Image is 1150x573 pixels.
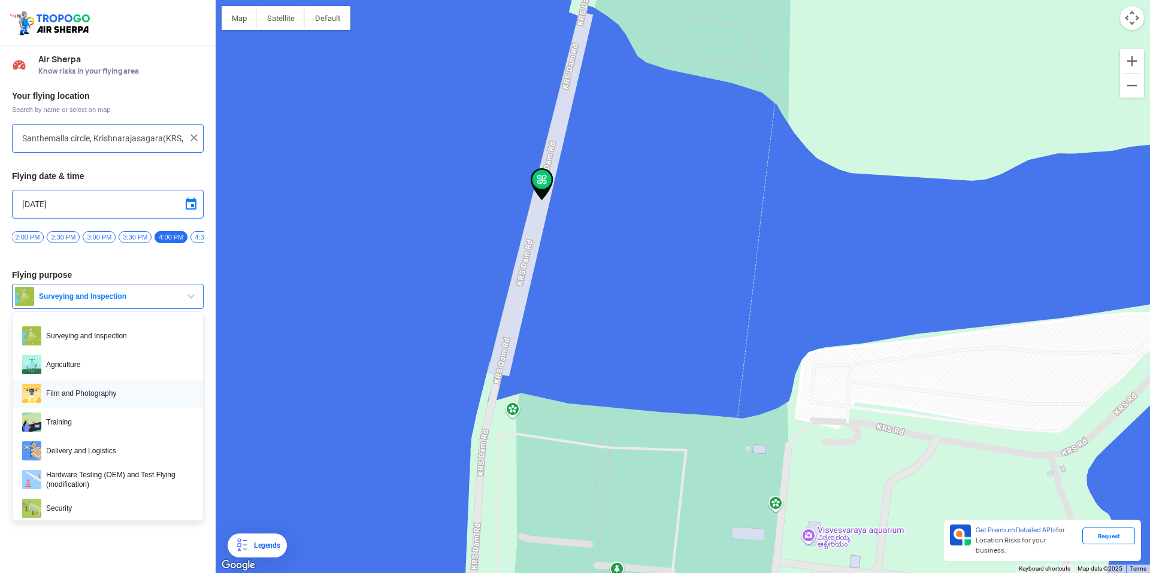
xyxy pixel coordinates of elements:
img: ic_close.png [188,132,200,144]
input: Search your flying location [22,131,184,145]
span: Agriculture [41,355,193,374]
a: Open this area in Google Maps (opens a new window) [219,557,258,573]
img: security.png [22,499,41,518]
img: ic_tgdronemaps.svg [9,9,94,37]
span: Surveying and Inspection [34,292,184,301]
button: Surveying and Inspection [12,284,204,309]
button: Zoom in [1120,49,1144,73]
a: Terms [1130,565,1146,572]
h3: Flying purpose [12,271,204,279]
span: Security [41,499,193,518]
span: Surveying and Inspection [41,326,193,345]
h3: Flying date & time [12,172,204,180]
span: Know risks in your flying area [38,66,204,76]
span: Get Premium Detailed APIs [976,526,1056,534]
img: survey.png [22,326,41,345]
img: film.png [22,384,41,403]
img: Google [219,557,258,573]
span: Delivery and Logistics [41,441,193,460]
span: Film and Photography [41,384,193,403]
div: Request [1082,527,1135,544]
span: Search by name or select on map [12,105,204,114]
span: 3:30 PM [119,231,152,243]
button: Zoom out [1120,74,1144,98]
img: survey.png [15,287,34,306]
img: training.png [22,413,41,432]
span: 3:00 PM [83,231,116,243]
div: for Location Risks for your business. [971,525,1082,556]
img: agri.png [22,355,41,374]
span: Training [41,413,193,432]
button: Keyboard shortcuts [1019,565,1070,573]
img: delivery.png [22,441,41,460]
h3: Your flying location [12,92,204,100]
span: Map data ©2025 [1078,565,1122,572]
img: Risk Scores [12,57,26,72]
input: Select Date [22,197,193,211]
img: ic_hardwaretesting.png [22,470,41,489]
button: Map camera controls [1120,6,1144,30]
img: Premium APIs [950,525,971,545]
div: Legends [249,538,280,553]
span: 4:30 PM [190,231,223,243]
button: Show street map [222,6,257,30]
span: Air Sherpa [38,54,204,64]
span: 2:30 PM [47,231,80,243]
button: Show satellite imagery [257,6,305,30]
span: Hardware Testing (OEM) and Test Flying (modification) [41,470,193,489]
img: Legends [235,538,249,553]
span: 4:00 PM [155,231,187,243]
ul: Surveying and Inspection [12,311,204,521]
span: 2:00 PM [11,231,44,243]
